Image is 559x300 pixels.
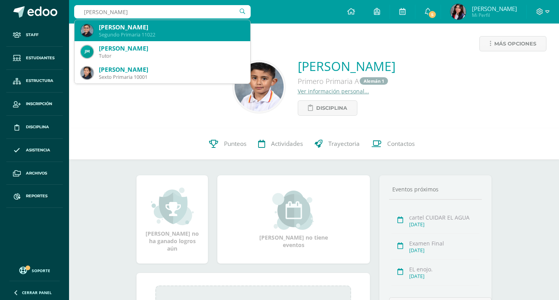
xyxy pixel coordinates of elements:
[298,100,357,116] a: Disciplina
[26,55,55,61] span: Estudiantes
[26,78,53,84] span: Estructura
[26,193,47,199] span: Reportes
[6,93,63,116] a: Inscripción
[235,62,284,111] img: 48ef305675cc0cdc168b037000c2dc95.png
[32,268,50,273] span: Soporte
[409,240,479,247] div: Examen Final
[271,140,303,148] span: Actividades
[99,74,244,80] div: Sexto Primaria 10001
[6,24,63,47] a: Staff
[409,265,479,273] div: EL enojo.
[6,139,63,162] a: Asistencia
[450,4,466,20] img: 331a885a7a06450cabc094b6be9ba622.png
[309,128,366,160] a: Trayectoria
[298,58,395,75] a: [PERSON_NAME]
[81,67,93,79] img: e3ec109505494d5fb877c4e28bc9d191.png
[6,47,63,70] a: Estudiantes
[298,87,369,95] a: Ver información personal...
[6,185,63,208] a: Reportes
[494,36,536,51] span: Más opciones
[203,128,252,160] a: Punteos
[9,265,60,275] a: Soporte
[26,147,50,153] span: Asistencia
[360,77,388,85] a: Alemán 1
[99,31,244,38] div: Segundo Primaria 11022
[252,128,309,160] a: Actividades
[99,65,244,74] div: [PERSON_NAME]
[366,128,421,160] a: Contactos
[22,290,52,295] span: Cerrar panel
[328,140,360,148] span: Trayectoria
[6,162,63,185] a: Archivos
[409,214,479,221] div: cartel CUIDAR EL AGUA
[151,187,194,226] img: achievement_small.png
[298,75,395,87] div: Primero Primaria A
[6,116,63,139] a: Disciplina
[74,5,251,18] input: Busca un usuario...
[144,187,200,252] div: [PERSON_NAME] no ha ganado logros aún
[316,101,347,115] span: Disciplina
[26,101,52,107] span: Inscripción
[81,24,93,37] img: 526c3c5f26e76f301edcb68ff5a190cc.png
[428,10,437,19] span: 5
[272,191,315,230] img: event_small.png
[6,70,63,93] a: Estructura
[224,140,246,148] span: Punteos
[409,221,479,228] div: [DATE]
[81,45,93,58] img: 27b756e47dee10dea95d9af3dc3609a8.png
[389,185,482,193] div: Eventos próximos
[472,12,517,18] span: Mi Perfil
[472,5,517,13] span: [PERSON_NAME]
[409,273,479,280] div: [DATE]
[479,36,546,51] a: Más opciones
[99,23,244,31] div: [PERSON_NAME]
[26,170,47,176] span: Archivos
[409,247,479,254] div: [DATE]
[255,191,333,249] div: [PERSON_NAME] no tiene eventos
[26,124,49,130] span: Disciplina
[26,32,38,38] span: Staff
[387,140,415,148] span: Contactos
[99,53,244,59] div: Tutor
[99,44,244,53] div: [PERSON_NAME]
